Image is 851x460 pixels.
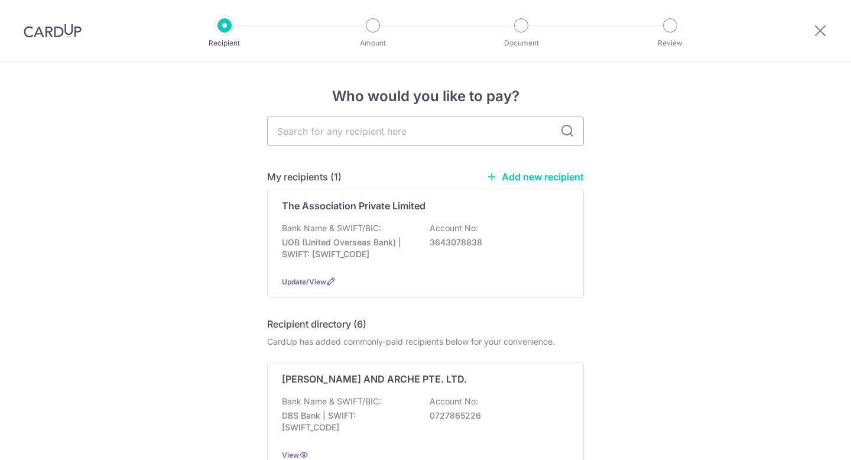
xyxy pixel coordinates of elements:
[282,199,425,213] p: The Association Private Limited
[329,37,417,49] p: Amount
[626,37,714,49] p: Review
[430,222,478,234] p: Account No:
[282,396,381,407] p: Bank Name & SWIFT/BIC:
[267,116,584,146] input: Search for any recipient here
[282,372,467,386] p: [PERSON_NAME] AND ARCHE PTE. LTD.
[267,86,584,107] h4: Who would you like to pay?
[282,410,414,433] p: DBS Bank | SWIFT: [SWIFT_CODE]
[24,24,82,38] img: CardUp
[478,37,565,49] p: Document
[430,396,478,407] p: Account No:
[486,171,584,183] a: Add new recipient
[282,237,414,260] p: UOB (United Overseas Bank) | SWIFT: [SWIFT_CODE]
[267,336,584,348] div: CardUp has added commonly-paid recipients below for your convenience.
[282,277,326,286] a: Update/View
[430,237,562,248] p: 3643078838
[267,317,366,331] h5: Recipient directory (6)
[181,37,268,49] p: Recipient
[282,222,381,234] p: Bank Name & SWIFT/BIC:
[267,170,342,184] h5: My recipients (1)
[282,451,299,459] a: View
[430,410,562,422] p: 0727865226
